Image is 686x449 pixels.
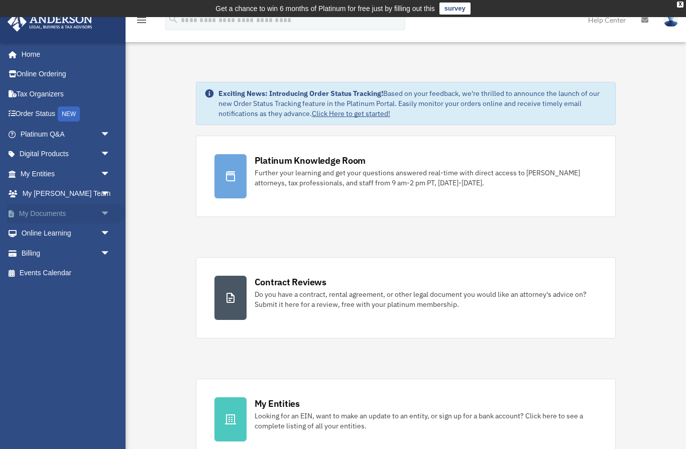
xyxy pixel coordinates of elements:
[7,263,126,283] a: Events Calendar
[312,109,390,118] a: Click Here to get started!
[7,104,126,125] a: Order StatusNEW
[100,184,121,204] span: arrow_drop_down
[7,243,126,263] a: Billingarrow_drop_down
[215,3,435,15] div: Get a chance to win 6 months of Platinum for free just by filling out this
[255,289,598,309] div: Do you have a contract, rental agreement, or other legal document you would like an attorney's ad...
[100,203,121,224] span: arrow_drop_down
[136,14,148,26] i: menu
[7,223,126,244] a: Online Learningarrow_drop_down
[58,106,80,122] div: NEW
[7,203,126,223] a: My Documentsarrow_drop_down
[7,44,121,64] a: Home
[255,276,326,288] div: Contract Reviews
[100,243,121,264] span: arrow_drop_down
[255,397,300,410] div: My Entities
[196,136,616,217] a: Platinum Knowledge Room Further your learning and get your questions answered real-time with dire...
[218,88,608,119] div: Based on your feedback, we're thrilled to announce the launch of our new Order Status Tracking fe...
[136,18,148,26] a: menu
[7,64,126,84] a: Online Ordering
[168,14,179,25] i: search
[100,223,121,244] span: arrow_drop_down
[677,2,683,8] div: close
[100,124,121,145] span: arrow_drop_down
[7,184,126,204] a: My [PERSON_NAME] Teamarrow_drop_down
[218,89,383,98] strong: Exciting News: Introducing Order Status Tracking!
[255,168,598,188] div: Further your learning and get your questions answered real-time with direct access to [PERSON_NAM...
[663,13,678,27] img: User Pic
[7,144,126,164] a: Digital Productsarrow_drop_down
[5,12,95,32] img: Anderson Advisors Platinum Portal
[7,124,126,144] a: Platinum Q&Aarrow_drop_down
[7,84,126,104] a: Tax Organizers
[100,164,121,184] span: arrow_drop_down
[439,3,471,15] a: survey
[255,411,598,431] div: Looking for an EIN, want to make an update to an entity, or sign up for a bank account? Click her...
[255,154,366,167] div: Platinum Knowledge Room
[196,257,616,339] a: Contract Reviews Do you have a contract, rental agreement, or other legal document you would like...
[100,144,121,165] span: arrow_drop_down
[7,164,126,184] a: My Entitiesarrow_drop_down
